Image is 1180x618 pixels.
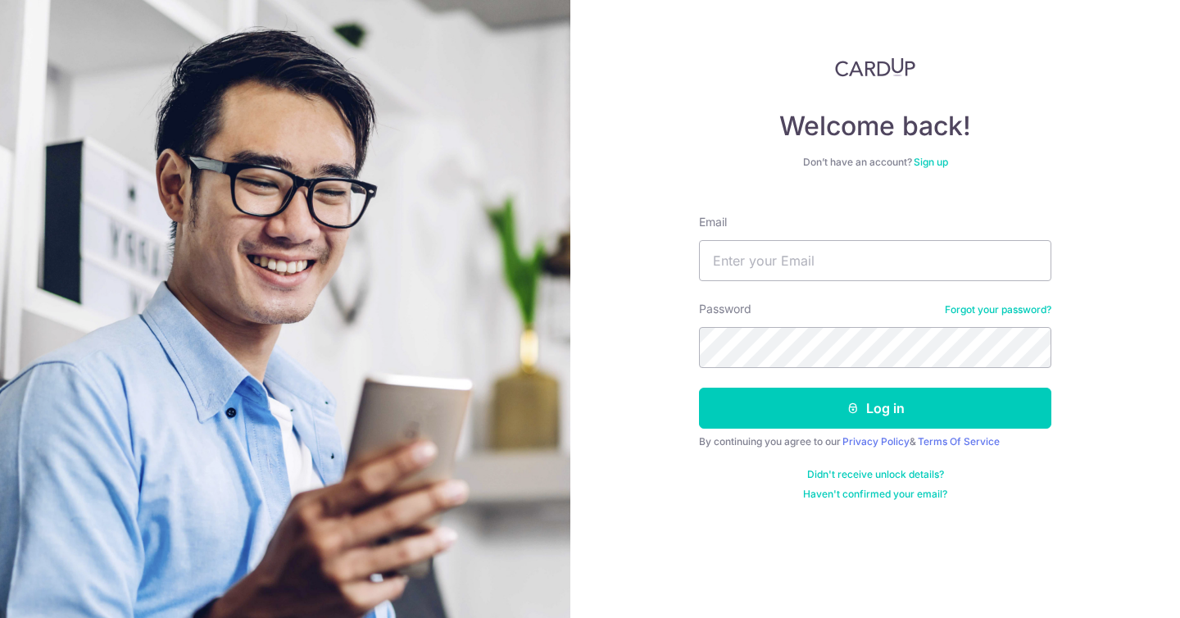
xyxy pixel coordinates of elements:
[699,301,751,317] label: Password
[803,488,947,501] a: Haven't confirmed your email?
[842,435,910,448] a: Privacy Policy
[945,303,1051,316] a: Forgot your password?
[699,156,1051,169] div: Don’t have an account?
[699,435,1051,448] div: By continuing you agree to our &
[914,156,948,168] a: Sign up
[699,240,1051,281] input: Enter your Email
[699,110,1051,143] h4: Welcome back!
[699,388,1051,429] button: Log in
[807,468,944,481] a: Didn't receive unlock details?
[835,57,915,77] img: CardUp Logo
[918,435,1000,448] a: Terms Of Service
[699,214,727,230] label: Email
